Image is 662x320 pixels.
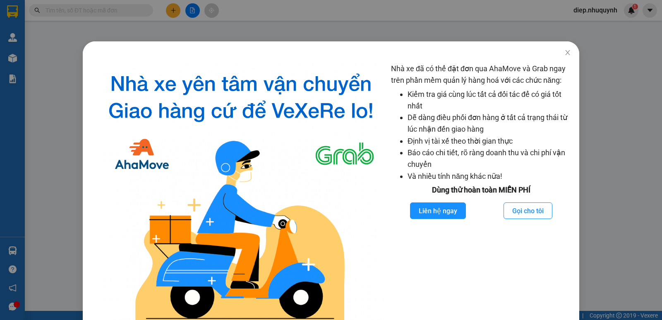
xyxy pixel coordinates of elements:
li: Báo cáo chi tiết, rõ ràng doanh thu và chi phí vận chuyển [408,147,571,171]
button: Gọi cho tôi [504,202,552,219]
div: Dùng thử hoàn toàn MIỄN PHÍ [391,184,571,196]
li: Và nhiều tính năng khác nữa! [408,171,571,182]
button: Liên hệ ngay [410,202,466,219]
li: Định vị tài xế theo thời gian thực [408,135,571,147]
span: Liên hệ ngay [419,206,457,216]
li: Kiểm tra giá cùng lúc tất cả đối tác để có giá tốt nhất [408,89,571,112]
span: Gọi cho tôi [512,206,544,216]
span: close [564,49,571,56]
button: Close [556,41,579,65]
li: Dễ dàng điều phối đơn hàng ở tất cả trạng thái từ lúc nhận đến giao hàng [408,112,571,135]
